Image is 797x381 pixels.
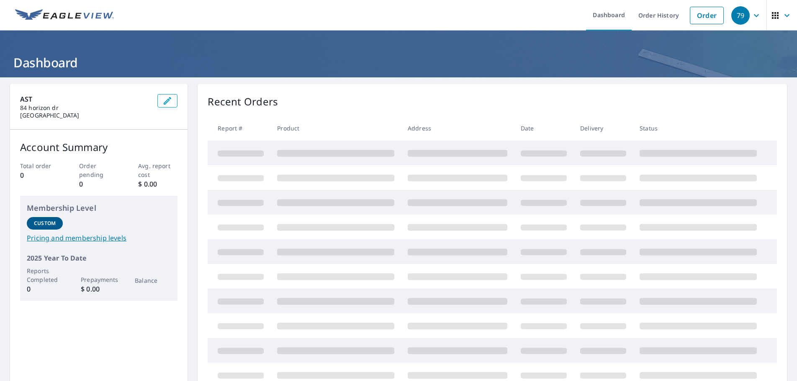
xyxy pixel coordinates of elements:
p: 0 [79,179,118,189]
p: Total order [20,161,59,170]
img: EV Logo [15,9,114,22]
h1: Dashboard [10,54,787,71]
a: Order [690,7,724,24]
p: Order pending [79,161,118,179]
p: Membership Level [27,202,171,214]
th: Product [270,116,401,141]
p: $ 0.00 [138,179,177,189]
p: Recent Orders [208,94,278,109]
p: 0 [20,170,59,180]
th: Address [401,116,514,141]
a: Pricing and membership levels [27,233,171,243]
p: [GEOGRAPHIC_DATA] [20,112,151,119]
th: Status [633,116,764,141]
p: Custom [34,220,56,227]
div: 79 [731,6,750,25]
p: $ 0.00 [81,284,117,294]
p: Balance [135,276,171,285]
p: Prepayments [81,275,117,284]
p: 84 horizon dr [20,104,151,112]
p: Avg. report cost [138,161,177,179]
th: Delivery [573,116,633,141]
th: Date [514,116,573,141]
p: Account Summary [20,140,177,155]
p: 0 [27,284,63,294]
th: Report # [208,116,270,141]
p: Reports Completed [27,266,63,284]
p: AST [20,94,151,104]
p: 2025 Year To Date [27,253,171,263]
